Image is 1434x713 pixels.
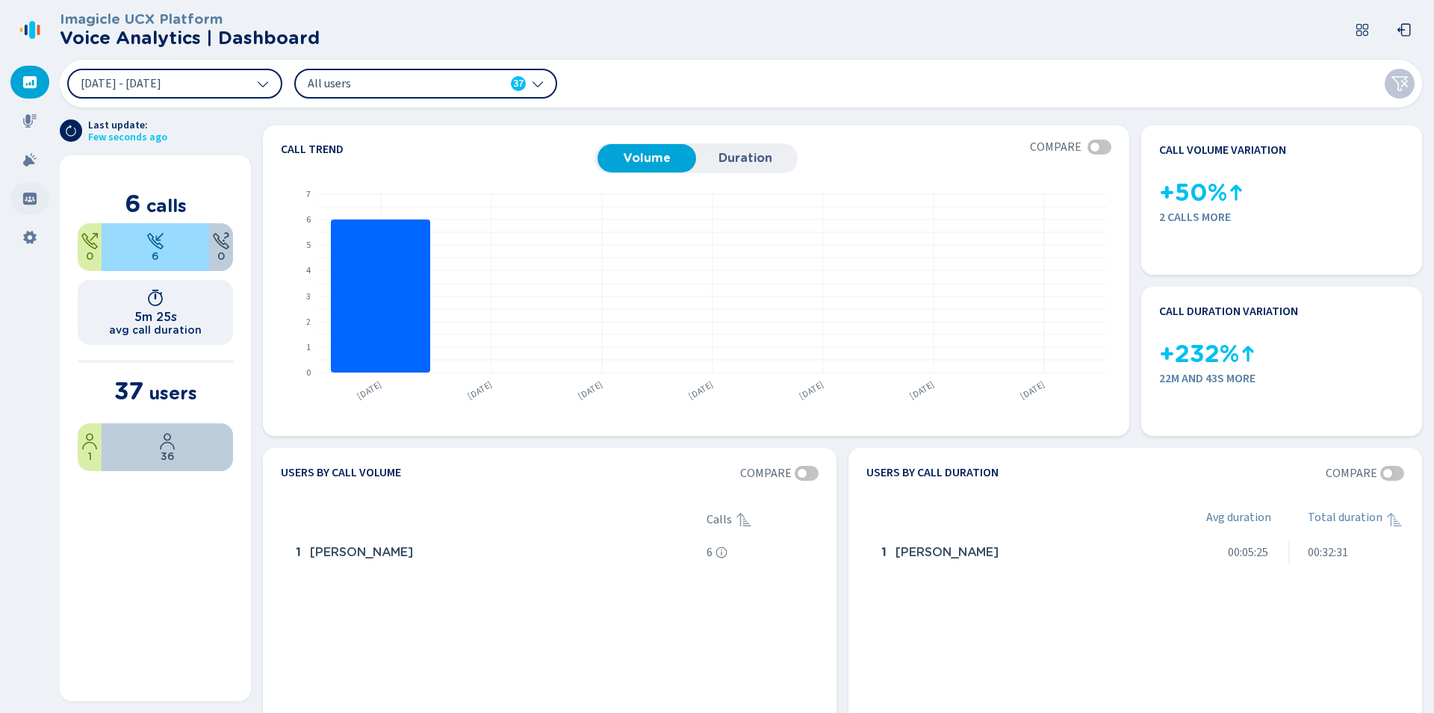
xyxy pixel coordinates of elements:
span: 1 [296,546,301,559]
span: 2 calls more [1159,211,1404,224]
h1: 5m 25s [134,310,177,324]
svg: user-profile [81,432,99,450]
svg: chevron-down [257,78,269,90]
h4: Call duration variation [1159,305,1298,318]
svg: telephone-inbound [146,232,164,250]
span: users [149,382,197,404]
svg: sortAscending [1385,511,1403,529]
div: Groups [10,182,49,215]
span: 6 [125,189,141,218]
span: Duration [704,152,787,165]
h4: Users by call volume [281,466,401,481]
div: 2.7% [78,423,102,471]
div: Total duration [1308,511,1405,529]
text: 3 [306,290,311,303]
svg: alarm-filled [22,152,37,167]
span: 0 [217,250,225,262]
svg: dashboard-filled [22,75,37,90]
span: Total duration [1308,511,1382,529]
button: Volume [597,144,696,172]
svg: mic-fill [22,113,37,128]
svg: info-circle [716,547,727,558]
text: 5 [306,239,311,252]
span: 1 [88,450,92,462]
span: Avg duration [1206,511,1271,529]
text: [DATE] [1018,379,1047,402]
div: 0% [78,223,102,271]
span: 36 [161,450,175,462]
div: Sorted ascending, click to sort descending [735,511,753,529]
span: Calls [707,513,732,526]
svg: sortAscending [735,511,753,529]
span: [PERSON_NAME] [896,546,999,559]
div: Settings [10,221,49,254]
text: [DATE] [576,379,605,402]
svg: kpi-up [1239,345,1257,363]
span: Compare [1030,140,1081,154]
svg: groups-filled [22,191,37,206]
span: [DATE] - [DATE] [81,78,161,90]
svg: kpi-up [1227,184,1245,202]
h2: avg call duration [109,324,202,336]
svg: user-profile [158,432,176,450]
span: 22m and 43s more [1159,372,1404,385]
h4: Users by call duration [866,466,999,481]
text: 1 [306,341,311,354]
text: [DATE] [355,379,384,402]
div: Alarms [10,143,49,176]
span: 0 [86,250,93,262]
text: [DATE] [465,379,494,402]
div: 0% [209,223,233,271]
div: 97.3% [102,423,233,471]
span: Compare [740,467,792,480]
span: 6 [707,546,713,559]
div: Francesca Accettura [875,538,1169,567]
svg: telephone-outbound [81,232,99,250]
h4: Call trend [281,143,595,155]
div: 100% [102,223,209,271]
div: Calls [707,511,819,529]
span: 1 [881,546,887,559]
button: [DATE] - [DATE] [67,69,282,99]
span: 00:05:25 [1228,546,1268,559]
span: +50% [1159,179,1227,207]
div: Recordings [10,105,49,137]
h4: Call volume variation [1159,143,1286,157]
text: 2 [306,316,311,329]
svg: arrow-clockwise [65,125,77,137]
span: 00:32:31 [1308,546,1348,559]
text: 7 [306,188,311,201]
text: 6 [306,214,311,226]
text: [DATE] [907,379,937,402]
span: +232% [1159,340,1239,368]
text: 0 [306,367,311,379]
svg: box-arrow-left [1397,22,1412,37]
text: [DATE] [686,379,716,402]
button: Clear filters [1385,69,1415,99]
svg: funnel-disabled [1391,75,1409,93]
span: 6 [152,250,159,262]
span: 37 [114,376,143,405]
h2: Voice Analytics | Dashboard [60,28,320,49]
span: All users [308,75,479,92]
svg: unknown-call [212,232,230,250]
div: Dashboard [10,66,49,99]
svg: chevron-down [532,78,544,90]
button: Duration [696,144,795,172]
h3: Imagicle UCX Platform [60,11,320,28]
text: [DATE] [797,379,826,402]
span: Compare [1326,467,1377,480]
div: Francesca Accettura [290,538,701,567]
span: Volume [605,152,689,165]
span: Few seconds ago [88,131,167,143]
span: Last update: [88,119,167,131]
div: Sorted ascending, click to sort descending [1385,511,1403,529]
text: 4 [306,264,311,277]
span: [PERSON_NAME] [310,546,413,559]
span: 37 [513,76,524,91]
svg: timer [146,289,164,307]
span: calls [146,195,187,217]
